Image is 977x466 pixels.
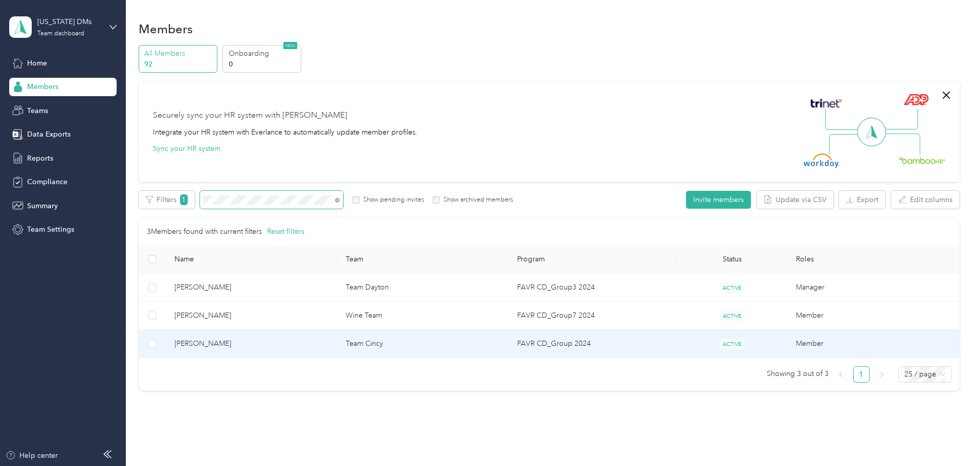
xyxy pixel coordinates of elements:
td: Samantha L. Starling [166,274,338,302]
span: Home [27,58,47,69]
p: 92 [144,59,214,70]
li: Next Page [874,366,890,383]
button: Export [839,191,885,209]
button: Filters1 [139,191,195,209]
span: Teams [27,105,48,116]
th: Name [166,246,338,274]
img: Workday [804,153,839,168]
img: Line Right Up [882,108,918,130]
div: Page Size [898,366,951,383]
div: [US_STATE] DMs [37,16,101,27]
button: left [833,366,849,383]
div: Team dashboard [37,31,84,37]
td: Team Dayton [338,274,509,302]
label: Show archived members [440,195,513,205]
button: Sync your HR system [153,143,220,154]
button: Update via CSV [757,191,834,209]
li: 1 [853,366,870,383]
span: Summary [27,201,58,211]
button: right [874,366,890,383]
td: Member [788,330,959,358]
label: Show pending invites [360,195,424,205]
li: Previous Page [833,366,849,383]
td: Samuel P. Radford [166,302,338,330]
span: Showing 3 out of 3 [767,366,829,382]
p: 0 [229,59,298,70]
td: FAVR CD_Group7 2024 [509,302,676,330]
a: 1 [854,367,869,382]
span: Team Settings [27,224,74,235]
div: Securely sync your HR system with [PERSON_NAME] [153,109,347,122]
span: Name [174,255,329,263]
th: Roles [788,246,959,274]
span: Compliance [27,176,68,187]
td: Samantha A. Smith [166,330,338,358]
div: Integrate your HR system with Everlance to automatically update member profiles. [153,127,417,138]
img: Line Right Down [884,134,920,156]
td: FAVR CD_Group3 2024 [509,274,676,302]
iframe: Everlance-gr Chat Button Frame [920,409,977,466]
span: ACTIVE [719,282,745,293]
th: Program [509,246,676,274]
td: Member [788,302,959,330]
img: Line Left Down [829,134,864,154]
p: 3 Members found with current filters [147,226,262,237]
span: Data Exports [27,129,71,140]
span: [PERSON_NAME] [174,310,329,321]
td: FAVR CD_Group 2024 [509,330,676,358]
span: 25 / page [904,367,945,382]
p: Onboarding [229,48,298,59]
span: NEW [283,42,297,49]
span: ACTIVE [719,310,745,321]
td: Team Cincy [338,330,509,358]
th: Team [338,246,509,274]
img: Trinet [808,96,844,110]
span: Reports [27,153,53,164]
span: ACTIVE [719,339,745,349]
span: left [838,371,844,378]
span: Members [27,81,58,92]
th: Status [676,246,788,274]
span: [PERSON_NAME] [174,282,329,293]
td: Manager [788,274,959,302]
img: BambooHR [898,157,945,164]
img: ADP [903,94,928,105]
button: Reset filters [267,226,304,237]
button: Edit columns [891,191,960,209]
span: 1 [180,194,188,205]
span: [PERSON_NAME] [174,338,329,349]
button: Invite members [686,191,751,209]
button: Help center [6,450,58,461]
span: right [879,371,885,378]
h1: Members [139,24,193,34]
p: All Members [144,48,214,59]
img: Line Left Up [825,108,861,130]
td: Wine Team [338,302,509,330]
